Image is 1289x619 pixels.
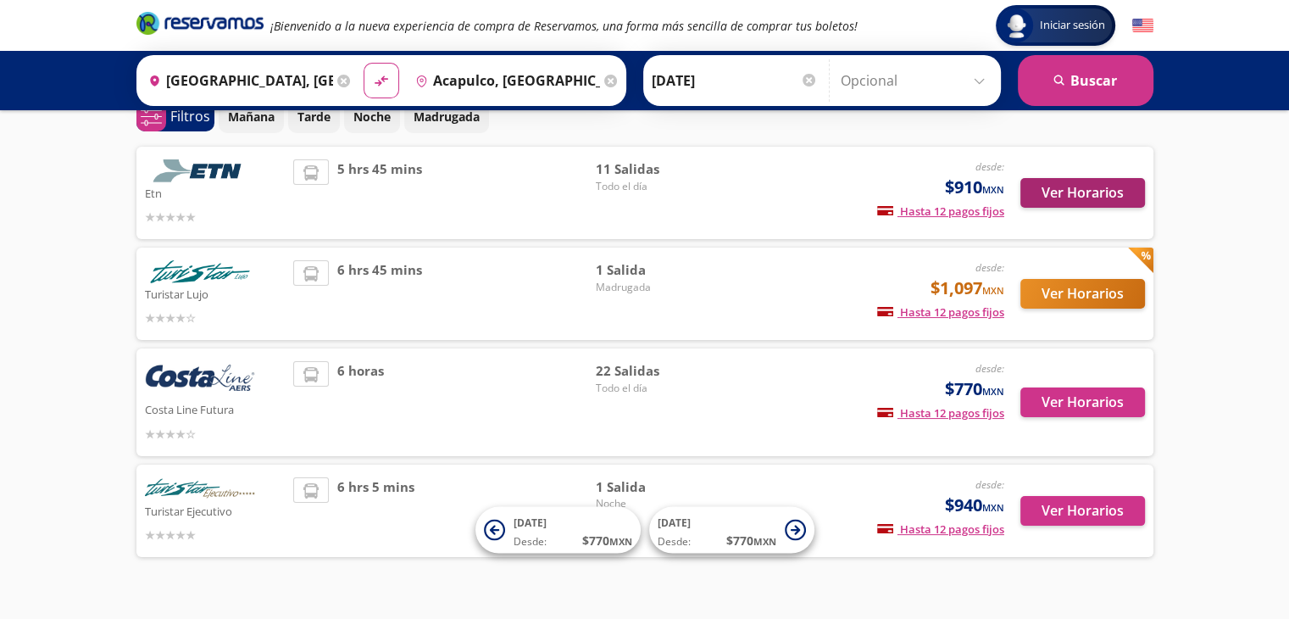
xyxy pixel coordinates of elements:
[337,159,422,226] span: 5 hrs 45 mins
[1020,496,1145,526] button: Ver Horarios
[1020,388,1145,417] button: Ver Horarios
[414,108,480,125] p: Madrugada
[1020,178,1145,208] button: Ver Horarios
[1018,55,1153,106] button: Buscar
[649,507,814,554] button: [DATE]Desde:$770MXN
[982,385,1004,398] small: MXN
[596,159,714,179] span: 11 Salidas
[1033,17,1112,34] span: Iniciar sesión
[931,276,1004,301] span: $1,097
[596,260,714,280] span: 1 Salida
[514,516,547,530] span: [DATE]
[1020,279,1145,309] button: Ver Horarios
[297,108,331,125] p: Tarde
[975,477,1004,492] em: desde:
[475,507,641,554] button: [DATE]Desde:$770MXN
[353,108,391,125] p: Noche
[596,477,714,497] span: 1 Salida
[145,477,255,500] img: Turistar Ejecutivo
[877,304,1004,320] span: Hasta 12 pagos fijos
[877,405,1004,421] span: Hasta 12 pagos fijos
[975,361,1004,376] em: desde:
[228,108,275,125] p: Mañana
[596,496,714,511] span: Noche
[145,500,286,521] p: Turistar Ejecutivo
[582,532,632,549] span: $ 770
[982,183,1004,196] small: MXN
[658,534,691,549] span: Desde:
[596,179,714,194] span: Todo el día
[219,100,284,133] button: Mañana
[841,59,992,102] input: Opcional
[136,102,214,131] button: 0Filtros
[652,59,818,102] input: Elegir Fecha
[753,535,776,548] small: MXN
[142,59,333,102] input: Buscar Origen
[408,59,600,102] input: Buscar Destino
[337,477,414,544] span: 6 hrs 5 mins
[337,361,384,443] span: 6 horas
[145,182,286,203] p: Etn
[877,521,1004,537] span: Hasta 12 pagos fijos
[975,260,1004,275] em: desde:
[982,501,1004,514] small: MXN
[145,260,255,283] img: Turistar Lujo
[1132,15,1153,36] button: English
[136,10,264,36] i: Brand Logo
[596,381,714,396] span: Todo el día
[975,159,1004,174] em: desde:
[945,493,1004,518] span: $940
[404,100,489,133] button: Madrugada
[270,18,858,34] em: ¡Bienvenido a la nueva experiencia de compra de Reservamos, una forma más sencilla de comprar tus...
[658,516,691,530] span: [DATE]
[344,100,400,133] button: Noche
[145,361,255,399] img: Costa Line Futura
[596,280,714,295] span: Madrugada
[982,284,1004,297] small: MXN
[945,376,1004,402] span: $770
[145,159,255,182] img: Etn
[877,204,1004,219] span: Hasta 12 pagos fijos
[609,535,632,548] small: MXN
[945,175,1004,200] span: $910
[337,260,422,327] span: 6 hrs 45 mins
[145,283,286,304] p: Turistar Lujo
[726,532,776,549] span: $ 770
[136,10,264,41] a: Brand Logo
[145,399,286,419] p: Costa Line Futura
[288,100,340,133] button: Tarde
[514,534,547,549] span: Desde:
[596,361,714,381] span: 22 Salidas
[170,106,210,126] p: Filtros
